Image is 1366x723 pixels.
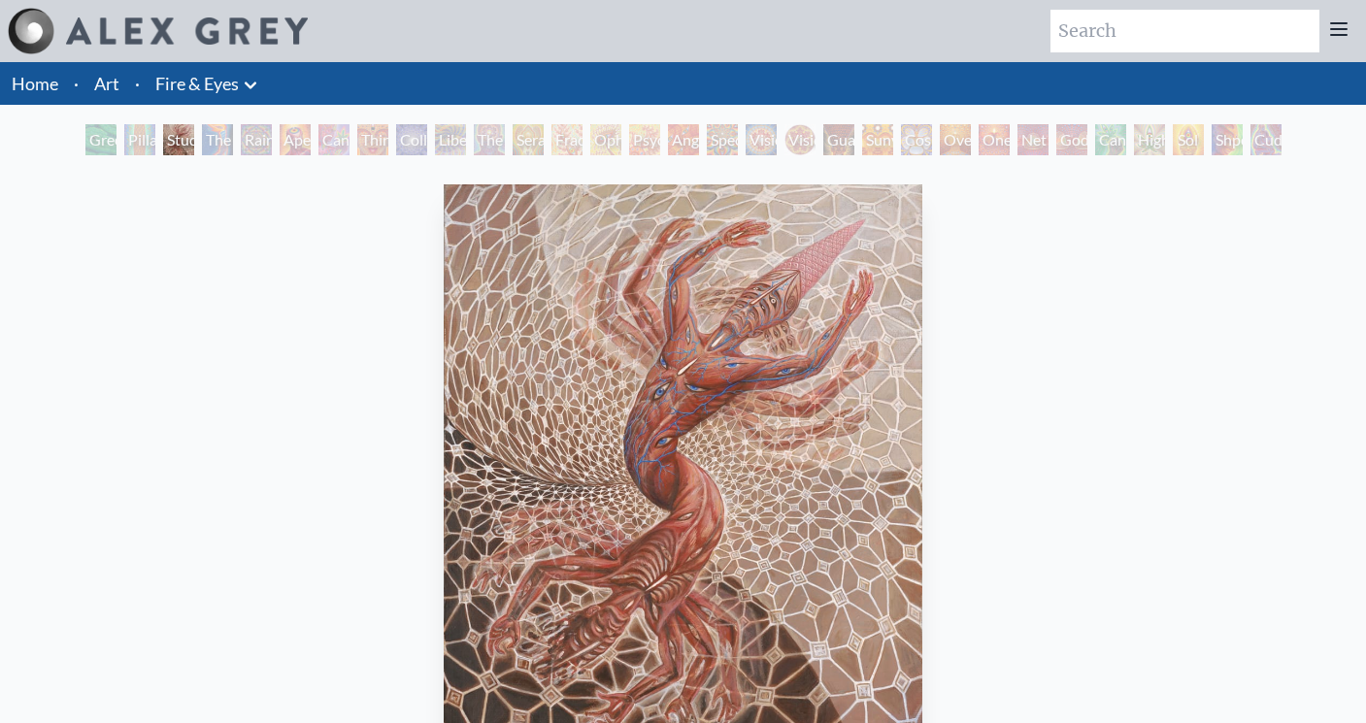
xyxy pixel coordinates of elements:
div: Study for the Great Turn [163,124,194,155]
a: Home [12,73,58,94]
div: Green Hand [85,124,117,155]
div: Psychomicrograph of a Fractal Paisley Cherub Feather Tip [629,124,660,155]
div: The Seer [474,124,505,155]
div: Oversoul [940,124,971,155]
div: Sunyata [862,124,893,155]
input: Search [1050,10,1319,52]
div: Cannabis Sutra [318,124,350,155]
div: Spectral Lotus [707,124,738,155]
div: Aperture [280,124,311,155]
a: Art [94,70,119,97]
div: Godself [1056,124,1087,155]
div: Cosmic Elf [901,124,932,155]
div: Guardian of Infinite Vision [823,124,854,155]
div: Fractal Eyes [551,124,583,155]
div: The Torch [202,124,233,155]
div: One [979,124,1010,155]
div: Cannafist [1095,124,1126,155]
div: Net of Being [1017,124,1049,155]
a: Fire & Eyes [155,70,239,97]
li: · [127,62,148,105]
div: Cuddle [1250,124,1282,155]
div: Shpongled [1212,124,1243,155]
div: Vision Crystal [746,124,777,155]
div: Pillar of Awareness [124,124,155,155]
div: Ophanic Eyelash [590,124,621,155]
div: Vision [PERSON_NAME] [784,124,816,155]
div: Higher Vision [1134,124,1165,155]
div: Third Eye Tears of Joy [357,124,388,155]
li: · [66,62,86,105]
div: Liberation Through Seeing [435,124,466,155]
div: Rainbow Eye Ripple [241,124,272,155]
div: Collective Vision [396,124,427,155]
div: Sol Invictus [1173,124,1204,155]
div: Angel Skin [668,124,699,155]
div: Seraphic Transport Docking on the Third Eye [513,124,544,155]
